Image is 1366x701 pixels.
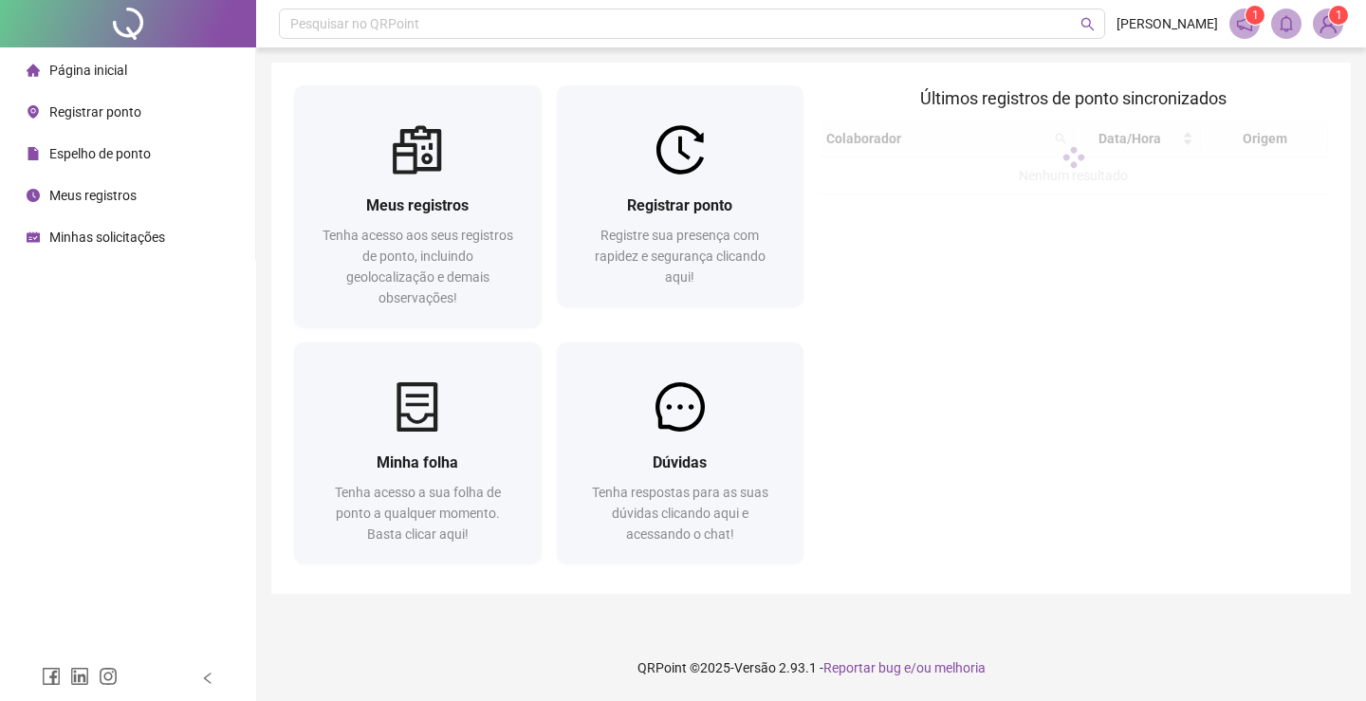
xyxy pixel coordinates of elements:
span: bell [1278,15,1295,32]
span: search [1080,17,1095,31]
span: Versão [734,660,776,675]
span: Registrar ponto [49,104,141,120]
span: Tenha respostas para as suas dúvidas clicando aqui e acessando o chat! [592,485,768,542]
span: instagram [99,667,118,686]
sup: 1 [1246,6,1264,25]
span: Meus registros [366,196,469,214]
span: Minhas solicitações [49,230,165,245]
span: Tenha acesso a sua folha de ponto a qualquer momento. Basta clicar aqui! [335,485,501,542]
span: left [201,672,214,685]
footer: QRPoint © 2025 - 2.93.1 - [256,635,1366,701]
span: Registre sua presença com rapidez e segurança clicando aqui! [595,228,766,285]
span: schedule [27,231,40,244]
span: Reportar bug e/ou melhoria [823,660,986,675]
span: Página inicial [49,63,127,78]
a: DúvidasTenha respostas para as suas dúvidas clicando aqui e acessando o chat! [557,342,804,563]
span: file [27,147,40,160]
span: 1 [1336,9,1342,22]
span: clock-circle [27,189,40,202]
span: notification [1236,15,1253,32]
img: 89352 [1314,9,1342,38]
span: Tenha acesso aos seus registros de ponto, incluindo geolocalização e demais observações! [323,228,513,305]
span: Dúvidas [653,453,707,471]
a: Meus registrosTenha acesso aos seus registros de ponto, incluindo geolocalização e demais observa... [294,85,542,327]
span: linkedin [70,667,89,686]
span: Minha folha [377,453,458,471]
span: Meus registros [49,188,137,203]
span: 1 [1252,9,1259,22]
span: [PERSON_NAME] [1117,13,1218,34]
span: Registrar ponto [627,196,732,214]
span: Espelho de ponto [49,146,151,161]
a: Minha folhaTenha acesso a sua folha de ponto a qualquer momento. Basta clicar aqui! [294,342,542,563]
span: home [27,64,40,77]
a: Registrar pontoRegistre sua presença com rapidez e segurança clicando aqui! [557,85,804,306]
span: Últimos registros de ponto sincronizados [920,88,1227,108]
span: facebook [42,667,61,686]
span: environment [27,105,40,119]
sup: Atualize o seu contato no menu Meus Dados [1329,6,1348,25]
